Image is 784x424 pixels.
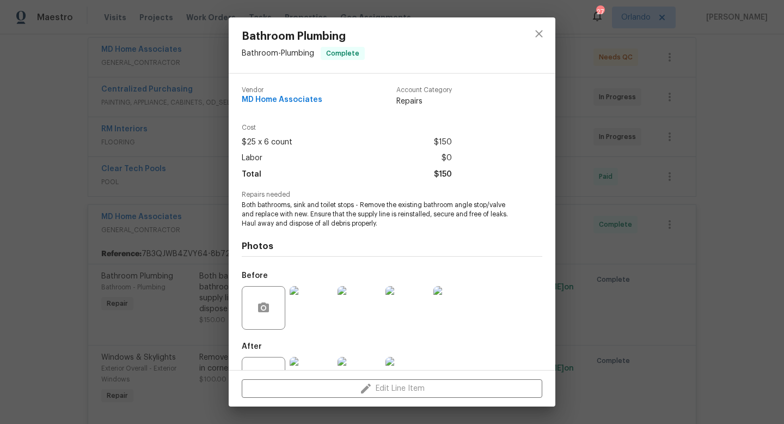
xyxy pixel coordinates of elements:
[242,96,322,104] span: MD Home Associates
[242,87,322,94] span: Vendor
[526,21,552,47] button: close
[396,87,452,94] span: Account Category
[322,48,364,59] span: Complete
[242,135,292,150] span: $25 x 6 count
[242,124,452,131] span: Cost
[242,241,542,252] h4: Photos
[242,201,512,228] span: Both bathrooms, sink and toilet stops - Remove the existing bathroom angle stop/valve and replace...
[242,167,261,183] span: Total
[242,31,365,43] span: Bathroom Plumbing
[396,96,452,107] span: Repairs
[442,150,452,166] span: $0
[242,50,314,57] span: Bathroom - Plumbing
[596,7,604,17] div: 27
[434,167,452,183] span: $150
[434,135,452,150] span: $150
[242,191,542,198] span: Repairs needed
[242,343,262,350] h5: After
[242,150,262,166] span: Labor
[242,272,268,280] h5: Before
